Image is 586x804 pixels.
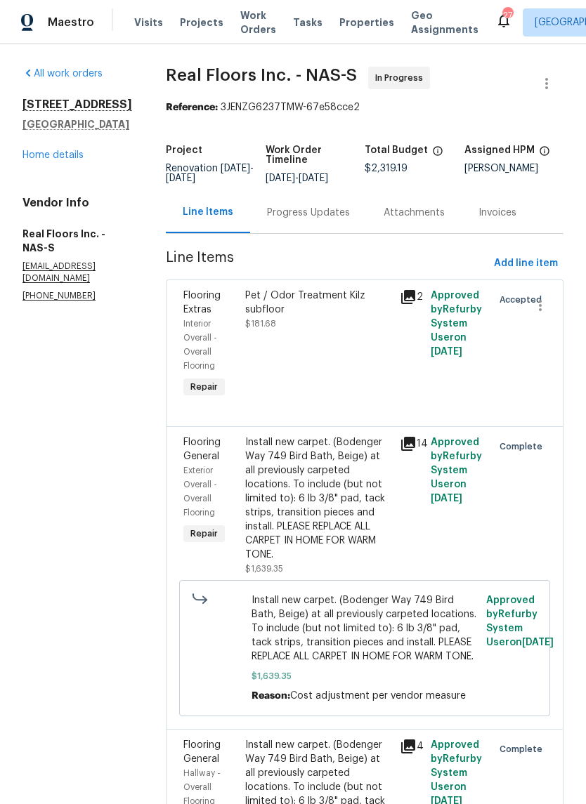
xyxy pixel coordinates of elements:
span: $2,319.19 [365,164,408,173]
span: $1,639.35 [252,669,478,683]
div: 27 [502,8,512,22]
span: Visits [134,15,163,29]
div: Progress Updates [267,206,350,220]
b: Reference: [166,103,218,112]
span: Exterior Overall - Overall Flooring [183,466,217,517]
span: [DATE] [166,173,195,183]
span: Geo Assignments [411,8,478,37]
span: $181.68 [245,319,276,328]
span: Work Orders [240,8,276,37]
span: [DATE] [266,173,295,183]
h5: Real Floors Inc. - NAS-S [22,227,132,255]
span: Renovation [166,164,254,183]
span: Interior Overall - Overall Flooring [183,319,217,370]
h5: Total Budget [365,145,428,155]
span: $1,639.35 [245,565,283,573]
span: Projects [180,15,223,29]
span: [DATE] [431,347,462,357]
div: 14 [400,435,422,452]
div: Invoices [478,206,516,220]
span: Line Items [166,251,488,277]
a: Home details [22,150,84,160]
div: [PERSON_NAME] [464,164,564,173]
span: Complete [500,440,548,454]
span: Cost adjustment per vendor measure [290,691,466,701]
button: Add line item [488,251,564,277]
span: - [266,173,328,183]
span: Approved by Refurby System User on [431,291,482,357]
h4: Vendor Info [22,196,132,210]
a: All work orders [22,69,103,79]
div: 3JENZG6237TMW-67e58cce2 [166,100,564,114]
span: Reason: [252,691,290,701]
span: In Progress [375,71,429,85]
h5: Project [166,145,202,155]
div: Pet / Odor Treatment Kilz subfloor [245,289,391,317]
span: Accepted [500,293,547,307]
h5: Assigned HPM [464,145,535,155]
div: Install new carpet. (Bodenger Way 749 Bird Bath, Beige) at all previously carpeted locations. To ... [245,435,391,562]
span: Real Floors Inc. - NAS-S [166,67,357,84]
span: Repair [185,380,223,394]
span: Maestro [48,15,94,29]
div: 4 [400,738,422,755]
span: Flooring General [183,437,221,461]
span: [DATE] [221,164,250,173]
div: Attachments [384,206,445,220]
span: [DATE] [522,638,554,647]
span: [DATE] [299,173,328,183]
span: Approved by Refurby System User on [486,595,554,647]
span: The hpm assigned to this work order. [539,145,550,164]
span: Install new carpet. (Bodenger Way 749 Bird Bath, Beige) at all previously carpeted locations. To ... [252,593,478,664]
span: The total cost of line items that have been proposed by Opendoor. This sum includes line items th... [432,145,443,164]
span: Flooring Extras [183,291,221,315]
span: [DATE] [431,494,462,503]
span: Flooring General [183,740,221,764]
span: Approved by Refurby System User on [431,437,482,503]
span: Add line item [494,255,558,272]
span: Complete [500,742,548,756]
div: Line Items [183,205,233,219]
span: - [166,164,254,183]
span: Repair [185,527,223,541]
span: Properties [339,15,394,29]
h5: Work Order Timeline [266,145,365,165]
div: 2 [400,289,422,305]
span: Tasks [293,18,323,27]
